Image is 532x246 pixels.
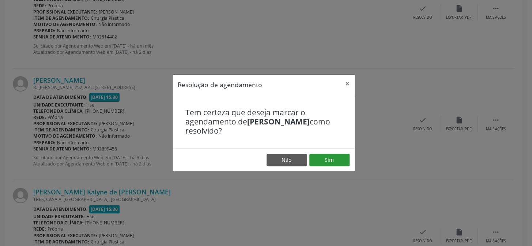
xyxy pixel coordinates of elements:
button: Sim [309,154,350,166]
button: Close [340,75,355,93]
h4: Tem certeza que deseja marcar o agendamento de como resolvido? [185,108,342,136]
button: Não [267,154,307,166]
b: [PERSON_NAME] [247,116,310,127]
h5: Resolução de agendamento [178,80,262,89]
